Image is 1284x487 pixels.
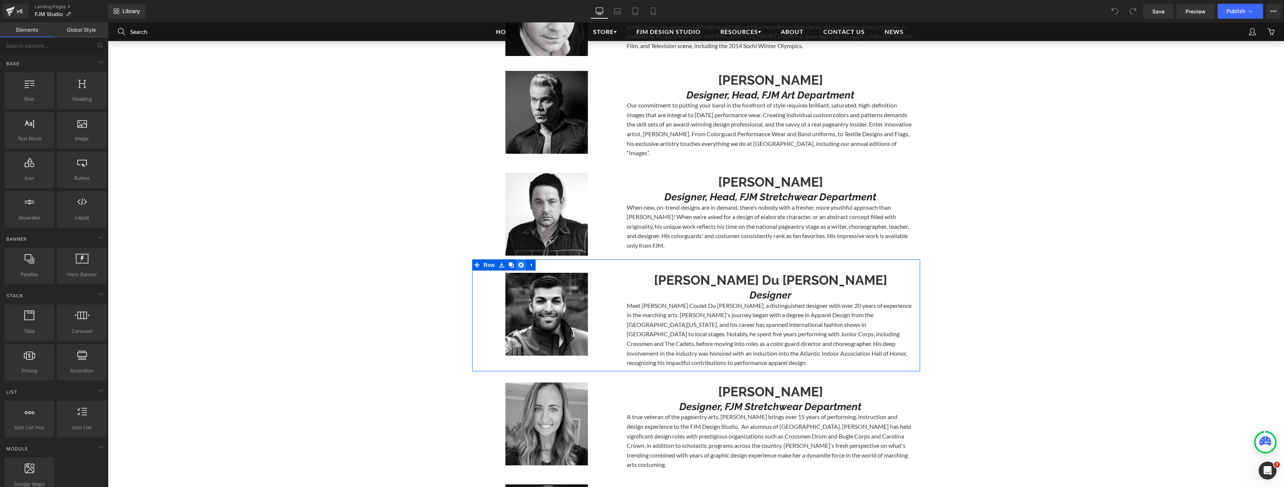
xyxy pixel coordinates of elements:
[557,169,769,180] i: Designer, Head, FJM Stretchwear Department
[519,78,806,135] p: Our commitment to putting your band in the forefront of style requires brilliant, saturated, high...
[59,367,105,375] span: Accordion
[1266,4,1281,19] button: More
[408,237,418,248] a: Remove Row
[1152,7,1165,15] span: Save
[374,237,389,248] span: Row
[122,8,140,15] span: Library
[7,214,52,222] span: Separator
[1107,4,1122,19] button: Undo
[1227,8,1245,14] span: Publish
[6,60,20,67] span: Base
[59,271,105,278] span: Hero Banner
[54,22,108,37] a: Global Style
[7,135,52,143] span: Text Block
[7,367,52,375] span: Pricing
[608,4,626,19] a: Laptop
[7,95,52,103] span: Row
[59,135,105,143] span: Image
[108,4,145,19] a: New Library
[418,237,428,248] a: Expand / Collapse
[59,95,105,103] span: Heading
[519,278,806,345] p: Meet [PERSON_NAME] Coulet Du [PERSON_NAME], a distinguished designer with over 20 years of experi...
[35,4,108,10] a: Landing Pages
[35,11,63,17] span: FJM Studio
[642,267,683,278] i: Designer
[15,6,24,16] div: v6
[59,424,105,431] span: Icon List
[7,424,52,431] span: Icon List Hoz
[644,4,662,19] a: Mobile
[579,67,747,78] i: Designer, Head, FJM Art Department
[6,292,24,299] span: Stack
[571,378,754,390] i: Designer, FJM Stretchwear Department
[1185,7,1206,15] span: Preview
[399,237,408,248] a: Clone Row
[519,391,803,446] span: A true veteran of the pageantry arts, [PERSON_NAME] brings over 15 years of performing, instructi...
[519,462,806,481] h1: [PERSON_NAME]
[59,327,105,335] span: Carousel
[590,4,608,19] a: Desktop
[6,388,18,396] span: List
[519,249,806,267] h1: [PERSON_NAME] Du [PERSON_NAME]
[59,174,105,182] span: Button
[1218,4,1263,19] button: Publish
[519,49,806,67] h1: [PERSON_NAME]
[1274,462,1280,468] span: 3
[519,150,806,169] h1: [PERSON_NAME]
[6,235,28,243] span: Banner
[389,237,399,248] a: Save row
[3,4,29,19] a: v6
[1125,4,1140,19] button: Redo
[59,214,105,222] span: Liquid
[1259,462,1277,480] iframe: Intercom live chat
[1177,4,1215,19] a: Preview
[6,445,29,452] span: Module
[7,327,52,335] span: Tabs
[7,271,52,278] span: Parallax
[7,174,52,182] span: Icon
[519,180,806,228] p: When new, on-trend designs are in demand, there’s nobody with a fresher, more youthful approach t...
[626,4,644,19] a: Tablet
[519,360,806,379] h1: [PERSON_NAME]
